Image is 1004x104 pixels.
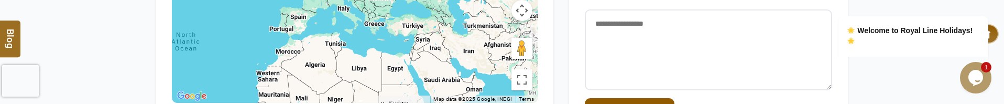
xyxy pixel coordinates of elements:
a: Open this area in Google Maps (opens a new window) [174,89,209,103]
a: Terms (opens in new tab) [519,96,534,102]
button: Toggle fullscreen view [511,69,532,90]
span: Blog [4,29,17,38]
iframe: reCAPTCHA [2,65,136,97]
iframe: chat widget [960,62,994,93]
span: Map data ©2025 Google, INEGI [433,96,512,102]
button: Drag Pegman onto the map to open Street View [511,38,532,59]
img: Google [174,89,209,103]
